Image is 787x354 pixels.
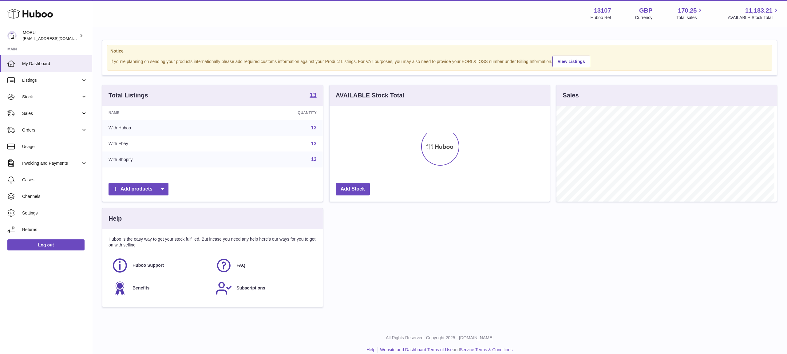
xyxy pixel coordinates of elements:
td: With Huboo [102,120,221,136]
span: Channels [22,194,87,199]
span: Settings [22,210,87,216]
a: 13 [311,125,317,130]
a: FAQ [216,257,313,274]
strong: Notice [110,48,769,54]
a: Website and Dashboard Terms of Use [380,347,453,352]
span: My Dashboard [22,61,87,67]
h3: AVAILABLE Stock Total [336,91,404,100]
strong: 13 [310,92,316,98]
h3: Sales [563,91,579,100]
div: Huboo Ref [591,15,611,21]
span: Invoicing and Payments [22,160,81,166]
a: Benefits [112,280,209,297]
td: With Shopify [102,151,221,167]
td: With Ebay [102,136,221,152]
a: Service Terms & Conditions [460,347,513,352]
span: Subscriptions [236,285,265,291]
h3: Help [109,214,122,223]
span: Total sales [676,15,704,21]
th: Name [102,106,221,120]
a: Add Stock [336,183,370,195]
img: mo@mobu.co.uk [7,31,17,40]
strong: GBP [639,6,652,15]
span: [EMAIL_ADDRESS][DOMAIN_NAME] [23,36,90,41]
span: 170.25 [678,6,697,15]
h3: Total Listings [109,91,148,100]
strong: 13107 [594,6,611,15]
span: Orders [22,127,81,133]
span: Returns [22,227,87,233]
a: Help [367,347,376,352]
div: MOBU [23,30,78,41]
a: Log out [7,239,85,250]
p: All Rights Reserved. Copyright 2025 - [DOMAIN_NAME] [97,335,782,341]
a: 11,183.21 AVAILABLE Stock Total [728,6,780,21]
span: Stock [22,94,81,100]
span: FAQ [236,262,245,268]
div: Currency [635,15,653,21]
a: 13 [311,141,317,146]
span: 11,183.21 [745,6,773,15]
span: Usage [22,144,87,150]
span: AVAILABLE Stock Total [728,15,780,21]
div: If you're planning on sending your products internationally please add required customs informati... [110,55,769,67]
a: Add products [109,183,168,195]
span: Huboo Support [132,262,164,268]
span: Cases [22,177,87,183]
a: 13 [311,157,317,162]
span: Benefits [132,285,149,291]
span: Listings [22,77,81,83]
p: Huboo is the easy way to get your stock fulfilled. But incase you need any help here's our ways f... [109,236,317,248]
li: and [378,347,512,353]
span: Sales [22,111,81,116]
a: View Listings [552,56,590,67]
th: Quantity [221,106,322,120]
a: 170.25 Total sales [676,6,704,21]
a: 13 [310,92,316,99]
a: Subscriptions [216,280,313,297]
a: Huboo Support [112,257,209,274]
